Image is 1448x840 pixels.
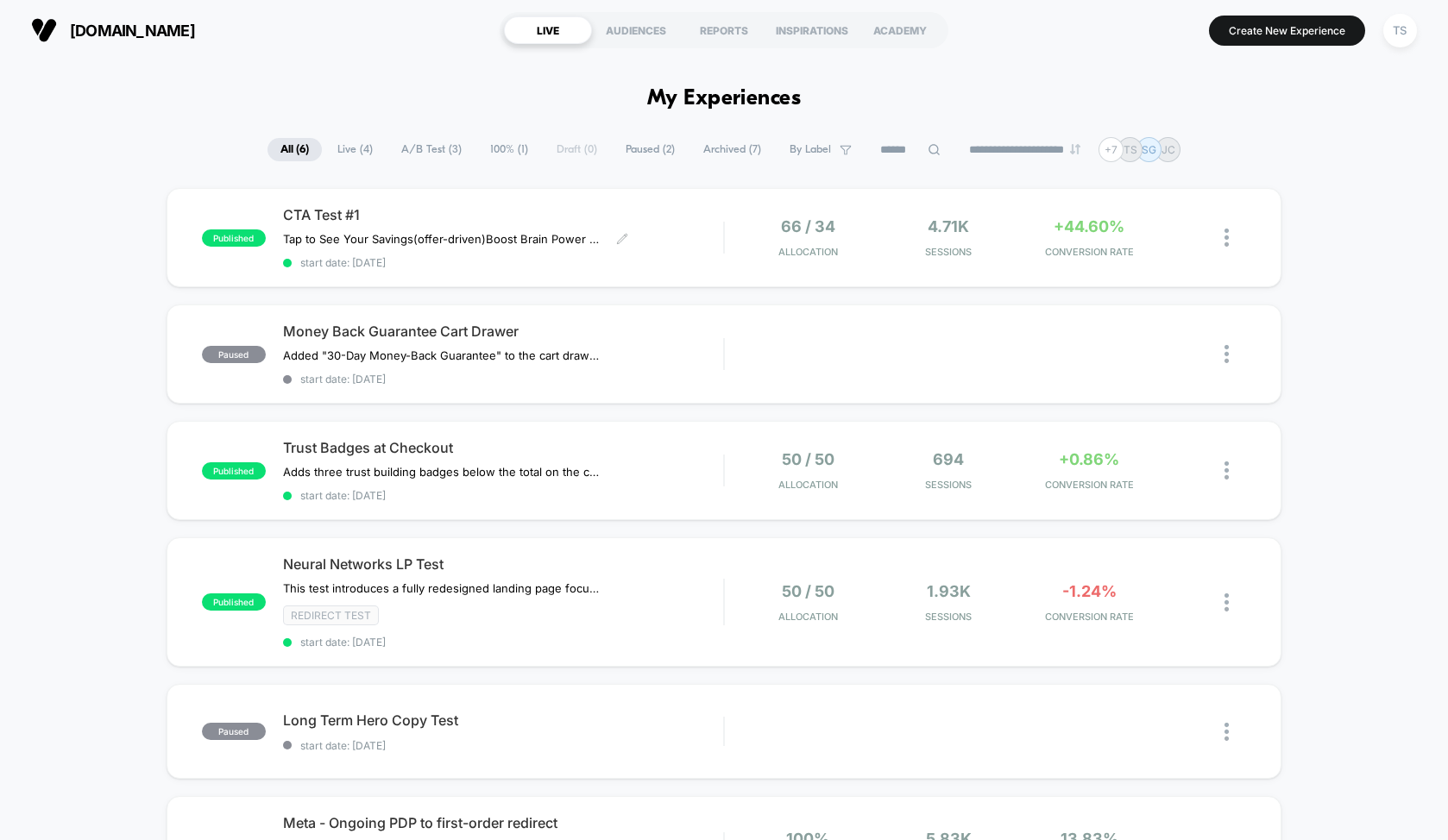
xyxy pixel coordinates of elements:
[933,450,964,468] span: 694
[324,138,386,161] span: Live ( 4 )
[927,582,971,600] span: 1.93k
[31,17,57,43] img: Visually logo
[1378,13,1422,48] button: TS
[1225,345,1229,363] img: close
[778,611,838,623] span: Allocation
[1023,246,1155,258] span: CONVERSION RATE
[283,373,723,386] span: start date: [DATE]
[782,582,834,600] span: 50 / 50
[283,636,723,649] span: start date: [DATE]
[283,348,603,362] span: Added "30-Day Money-Back Guarantee" to the cart drawer below checkout CTAs
[283,206,723,223] span: CTA Test #1
[781,217,835,235] span: 66 / 34
[1023,479,1155,491] span: CONVERSION RATE
[647,86,802,111] h1: My Experiences
[283,232,603,246] span: Tap to See Your Savings(offer-driven)Boost Brain Power Without the Crash(benefit-oriented)Start Y...
[283,739,723,752] span: start date: [DATE]
[268,138,322,161] span: All ( 6 )
[1059,450,1119,468] span: +0.86%
[202,723,266,740] span: paused
[283,555,723,573] span: Neural Networks LP Test
[283,814,723,831] span: Meta - Ongoing PDP to first-order redirect
[283,256,723,269] span: start date: [DATE]
[1062,582,1117,600] span: -1.24%
[1070,144,1080,154] img: end
[856,16,944,44] div: ACADEMY
[883,479,1015,491] span: Sessions
[883,611,1015,623] span: Sessions
[690,138,774,161] span: Archived ( 7 )
[283,581,603,595] span: This test introduces a fully redesigned landing page focused on scientific statistics and data-ba...
[592,16,680,44] div: AUDIENCES
[504,16,592,44] div: LIVE
[388,138,475,161] span: A/B Test ( 3 )
[1023,611,1155,623] span: CONVERSION RATE
[1124,143,1137,156] p: TS
[477,138,541,161] span: 100% ( 1 )
[283,605,379,625] span: Redirect Test
[1383,14,1417,47] div: TS
[26,16,200,44] button: [DOMAIN_NAME]
[283,489,723,502] span: start date: [DATE]
[1225,229,1229,247] img: close
[202,462,266,480] span: published
[1099,137,1124,162] div: + 7
[883,246,1015,258] span: Sessions
[1225,723,1229,741] img: close
[782,450,834,468] span: 50 / 50
[283,323,723,340] span: Money Back Guarantee Cart Drawer
[768,16,856,44] div: INSPIRATIONS
[778,479,838,491] span: Allocation
[928,217,969,235] span: 4.71k
[613,138,688,161] span: Paused ( 2 )
[1162,143,1175,156] p: JC
[202,346,266,363] span: paused
[283,465,603,479] span: Adds three trust building badges below the total on the checkout page.Isolated to exclude /first-...
[778,246,838,258] span: Allocation
[790,143,831,156] span: By Label
[1054,217,1124,235] span: +44.60%
[1225,593,1229,611] img: close
[283,439,723,456] span: Trust Badges at Checkout
[70,22,195,40] span: [DOMAIN_NAME]
[680,16,768,44] div: REPORTS
[283,711,723,729] span: Long Term Hero Copy Test
[1209,16,1365,46] button: Create New Experience
[202,593,266,611] span: published
[202,229,266,247] span: published
[1142,143,1156,156] p: SG
[1225,461,1229,480] img: close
